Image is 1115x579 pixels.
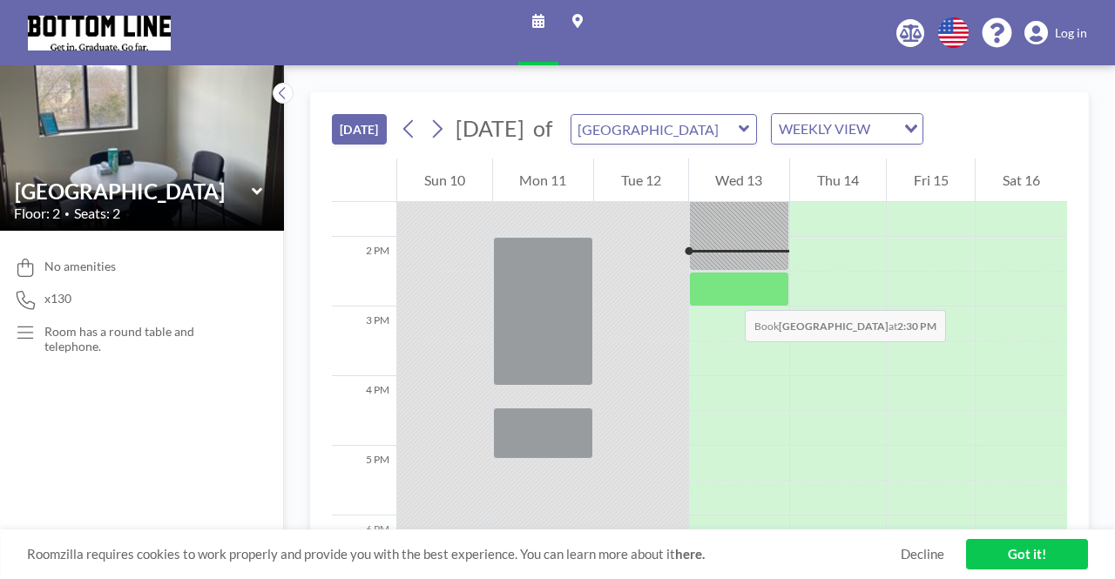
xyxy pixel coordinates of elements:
[675,546,705,562] a: here.
[1055,25,1087,41] span: Log in
[27,546,901,562] span: Roomzilla requires cookies to work properly and provide you with the best experience. You can lea...
[790,158,886,202] div: Thu 14
[887,158,976,202] div: Fri 15
[1024,21,1087,45] a: Log in
[332,446,396,515] div: 5 PM
[15,178,252,204] input: Hyde Park
[976,158,1067,202] div: Sat 16
[456,115,524,141] span: [DATE]
[571,115,739,144] input: Hyde Park
[901,546,944,562] a: Decline
[772,114,922,144] div: Search for option
[689,158,790,202] div: Wed 13
[44,324,249,354] div: Room has a round table and telephone.
[966,539,1088,569] a: Got it!
[397,158,492,202] div: Sun 10
[44,291,71,306] span: x130
[779,320,889,333] b: [GEOGRAPHIC_DATA]
[332,376,396,446] div: 4 PM
[594,158,688,202] div: Tue 12
[897,320,936,333] b: 2:30 PM
[493,158,594,202] div: Mon 11
[64,208,70,219] span: •
[533,115,552,142] span: of
[28,16,171,50] img: organization-logo
[14,205,60,222] span: Floor: 2
[332,306,396,376] div: 3 PM
[332,237,396,306] div: 2 PM
[44,259,116,274] span: No amenities
[332,167,396,237] div: 1 PM
[745,310,946,342] span: Book at
[74,205,120,222] span: Seats: 2
[875,118,894,140] input: Search for option
[775,118,874,140] span: WEEKLY VIEW
[332,114,387,145] button: [DATE]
